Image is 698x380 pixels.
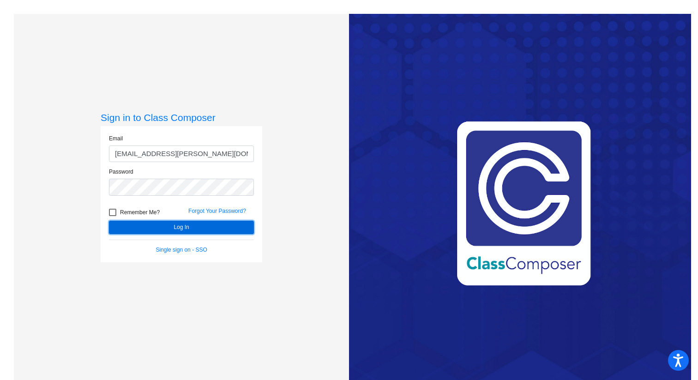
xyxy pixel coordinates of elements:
a: Single sign on - SSO [156,247,207,253]
h3: Sign in to Class Composer [101,112,262,123]
a: Forgot Your Password? [188,208,246,214]
label: Password [109,168,133,176]
label: Email [109,134,123,143]
button: Log In [109,221,254,234]
span: Remember Me? [120,207,160,218]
